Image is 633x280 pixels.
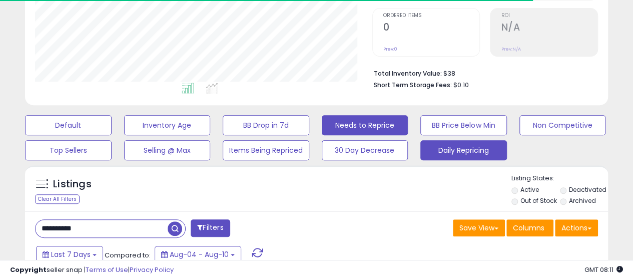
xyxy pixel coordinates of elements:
[27,58,35,66] img: tab_domain_overview_orange.svg
[501,46,520,52] small: Prev: N/A
[105,250,151,260] span: Compared to:
[124,140,211,160] button: Selling @ Max
[51,249,91,259] span: Last 7 Days
[38,59,90,66] div: Domain Overview
[35,194,80,204] div: Clear All Filters
[26,26,110,34] div: Domain: [DOMAIN_NAME]
[223,140,309,160] button: Items Being Repriced
[53,177,92,191] h5: Listings
[501,13,597,19] span: ROI
[520,196,556,205] label: Out of Stock
[16,26,24,34] img: website_grey.svg
[111,59,169,66] div: Keywords by Traffic
[513,223,544,233] span: Columns
[383,22,480,35] h2: 0
[584,265,623,274] span: 2025-08-18 08:11 GMT
[223,115,309,135] button: BB Drop in 7d
[130,265,174,274] a: Privacy Policy
[501,22,597,35] h2: N/A
[420,140,507,160] button: Daily Repricing
[420,115,507,135] button: BB Price Below Min
[383,46,397,52] small: Prev: 0
[506,219,553,236] button: Columns
[520,185,538,194] label: Active
[569,196,596,205] label: Archived
[10,265,174,275] div: seller snap | |
[383,13,480,19] span: Ordered Items
[374,67,590,79] li: $38
[511,174,608,183] p: Listing States:
[86,265,128,274] a: Terms of Use
[25,115,112,135] button: Default
[10,265,47,274] strong: Copyright
[555,219,598,236] button: Actions
[569,185,606,194] label: Deactivated
[322,115,408,135] button: Needs to Reprice
[25,140,112,160] button: Top Sellers
[322,140,408,160] button: 30 Day Decrease
[155,246,241,263] button: Aug-04 - Aug-10
[170,249,229,259] span: Aug-04 - Aug-10
[191,219,230,237] button: Filters
[453,219,505,236] button: Save View
[453,80,469,90] span: $0.10
[374,81,452,89] b: Short Term Storage Fees:
[124,115,211,135] button: Inventory Age
[374,69,442,78] b: Total Inventory Value:
[36,246,103,263] button: Last 7 Days
[16,16,24,24] img: logo_orange.svg
[100,58,108,66] img: tab_keywords_by_traffic_grey.svg
[519,115,606,135] button: Non Competitive
[28,16,49,24] div: v 4.0.25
